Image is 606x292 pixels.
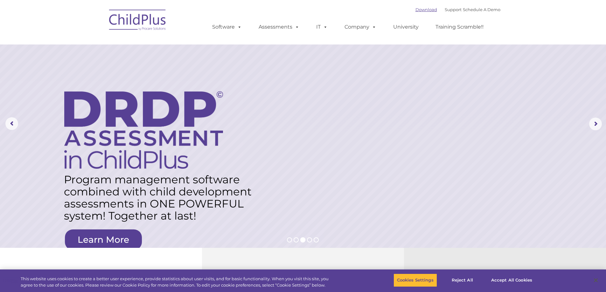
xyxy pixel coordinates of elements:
[445,7,462,12] a: Support
[88,42,108,47] span: Last name
[88,68,115,73] span: Phone number
[463,7,500,12] a: Schedule A Demo
[429,21,490,33] a: Training Scramble!!
[415,7,500,12] font: |
[415,7,437,12] a: Download
[64,173,258,222] rs-layer: Program management software combined with child development assessments in ONE POWERFUL system! T...
[106,5,170,37] img: ChildPlus by Procare Solutions
[21,276,333,288] div: This website uses cookies to create a better user experience, provide statistics about user visit...
[589,273,603,287] button: Close
[65,229,142,250] a: Learn More
[252,21,306,33] a: Assessments
[338,21,383,33] a: Company
[387,21,425,33] a: University
[310,21,334,33] a: IT
[442,274,482,287] button: Reject All
[64,91,223,169] img: DRDP Assessment in ChildPlus
[394,274,437,287] button: Cookies Settings
[206,21,248,33] a: Software
[488,274,536,287] button: Accept All Cookies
